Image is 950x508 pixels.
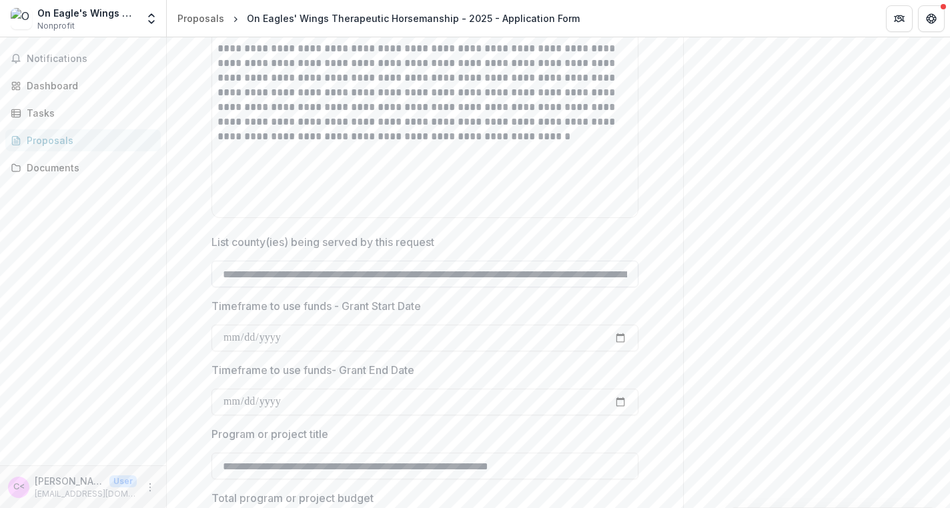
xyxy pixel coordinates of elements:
div: Proposals [27,133,150,147]
div: On Eagle's Wings Therapeutic Horsemanship [37,6,137,20]
div: Tasks [27,106,150,120]
button: Open entity switcher [142,5,161,32]
a: Proposals [172,9,229,28]
p: Total program or project budget [211,490,374,506]
p: Timeframe to use funds - Grant Start Date [211,298,421,314]
div: On Eagles' Wings Therapeutic Horsemanship - 2025 - Application Form [247,11,580,25]
img: On Eagle's Wings Therapeutic Horsemanship [11,8,32,29]
p: [EMAIL_ADDRESS][DOMAIN_NAME] [35,488,137,500]
div: Carol Petitto <oneagleswingswva@gmail.com> <oneagleswingswva@gmail.com> [13,483,25,491]
p: Program or project title [211,426,328,442]
span: Notifications [27,53,155,65]
div: Proposals [177,11,224,25]
a: Dashboard [5,75,161,97]
div: Documents [27,161,150,175]
p: List county(ies) being served by this request [211,234,434,250]
p: Timeframe to use funds- Grant End Date [211,362,414,378]
a: Proposals [5,129,161,151]
button: More [142,479,158,495]
p: [PERSON_NAME] <[EMAIL_ADDRESS][DOMAIN_NAME]> <[EMAIL_ADDRESS][DOMAIN_NAME]> [35,474,104,488]
p: User [109,475,137,487]
a: Tasks [5,102,161,124]
nav: breadcrumb [172,9,585,28]
a: Documents [5,157,161,179]
button: Notifications [5,48,161,69]
span: Nonprofit [37,20,75,32]
div: Dashboard [27,79,150,93]
button: Get Help [918,5,945,32]
button: Partners [886,5,913,32]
